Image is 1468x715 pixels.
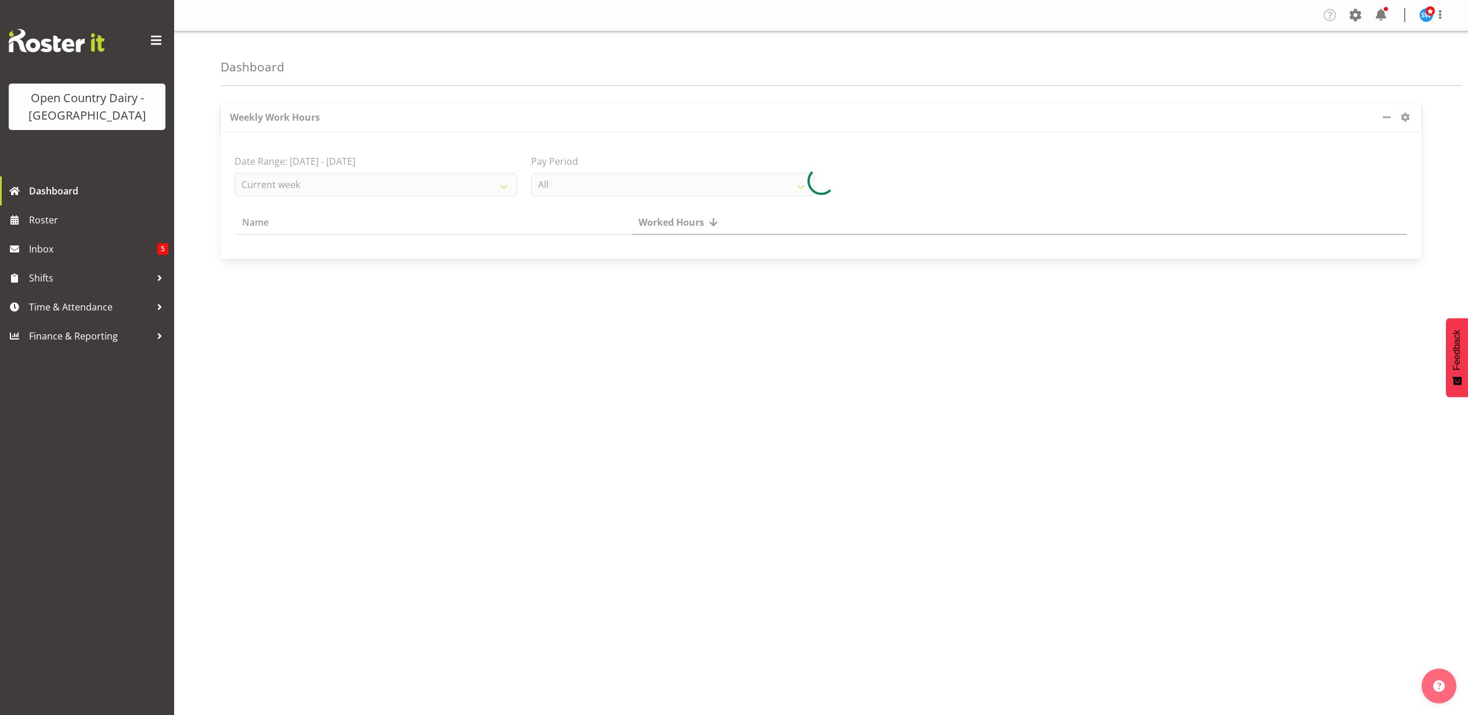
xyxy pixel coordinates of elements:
[29,327,151,345] span: Finance & Reporting
[1452,330,1462,370] span: Feedback
[29,211,168,229] span: Roster
[29,240,157,258] span: Inbox
[29,182,168,200] span: Dashboard
[9,29,104,52] img: Rosterit website logo
[1433,680,1445,692] img: help-xxl-2.png
[1446,318,1468,397] button: Feedback - Show survey
[29,269,151,287] span: Shifts
[29,298,151,316] span: Time & Attendance
[20,89,154,124] div: Open Country Dairy - [GEOGRAPHIC_DATA]
[157,243,168,255] span: 5
[1419,8,1433,22] img: steve-webb7510.jpg
[221,60,284,74] h4: Dashboard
